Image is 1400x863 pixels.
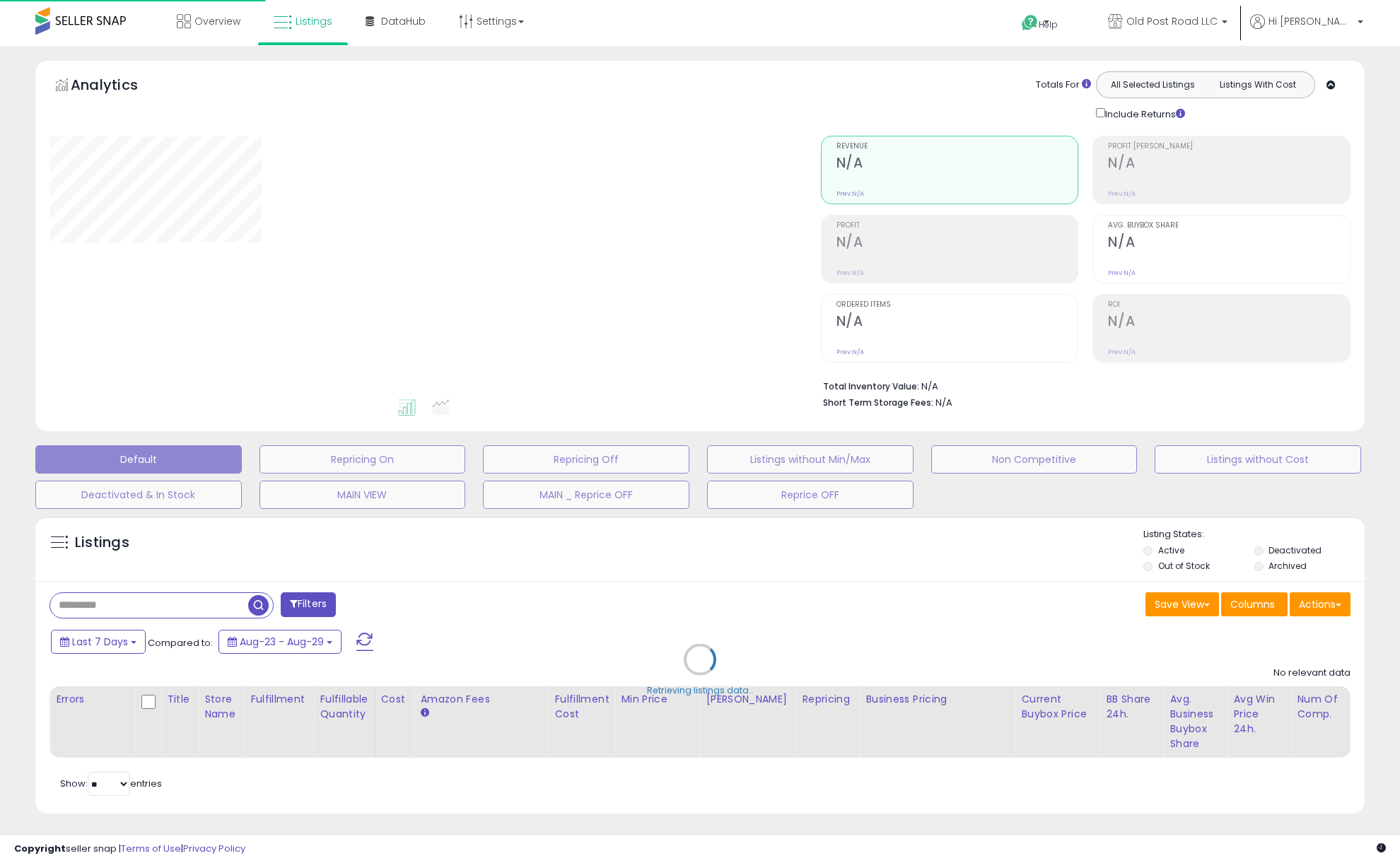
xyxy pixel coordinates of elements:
span: Hi [PERSON_NAME] [1268,14,1353,28]
span: Profit [836,222,1078,230]
strong: Copyright [14,842,66,855]
h2: N/A [836,155,1078,174]
button: Listings without Cost [1155,445,1361,474]
span: Profit [PERSON_NAME] [1108,143,1350,151]
h2: N/A [836,313,1078,332]
div: Retrieving listings data.. [647,684,753,697]
div: Include Returns [1085,105,1202,122]
button: Non Competitive [931,445,1138,474]
span: N/A [935,396,952,409]
li: N/A [823,377,1340,394]
span: Overview [194,14,240,28]
small: Prev: N/A [1108,269,1136,277]
div: seller snap | | [14,843,245,856]
h2: N/A [1108,234,1350,253]
small: Prev: N/A [836,189,864,198]
i: Get Help [1021,14,1039,32]
button: Repricing Off [483,445,689,474]
b: Total Inventory Value: [823,380,919,392]
button: Default [35,445,242,474]
span: Old Post Road LLC [1126,14,1218,28]
button: All Selected Listings [1100,76,1206,94]
div: Totals For [1036,78,1091,92]
small: Prev: N/A [1108,189,1136,198]
span: Ordered Items [836,301,1078,309]
button: Listings With Cost [1205,76,1310,94]
button: Deactivated & In Stock [35,481,242,509]
button: MAIN VIEW [259,481,466,509]
span: Avg. Buybox Share [1108,222,1350,230]
small: Prev: N/A [836,269,864,277]
span: Help [1039,18,1058,30]
span: Revenue [836,143,1078,151]
b: Short Term Storage Fees: [823,397,933,409]
a: Help [1010,4,1085,46]
button: Repricing On [259,445,466,474]
a: Hi [PERSON_NAME] [1250,14,1363,46]
button: MAIN _ Reprice OFF [483,481,689,509]
small: Prev: N/A [1108,348,1136,356]
small: Prev: N/A [836,348,864,356]
h2: N/A [1108,313,1350,332]
span: ROI [1108,301,1350,309]
a: Privacy Policy [183,842,245,855]
span: Listings [296,14,332,28]
button: Reprice OFF [707,481,914,509]
span: DataHub [381,14,426,28]
a: Terms of Use [121,842,181,855]
h2: N/A [1108,155,1350,174]
h2: N/A [836,234,1078,253]
button: Listings without Min/Max [707,445,914,474]
h5: Analytics [71,75,165,98]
